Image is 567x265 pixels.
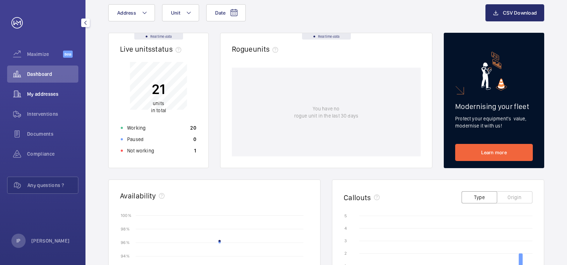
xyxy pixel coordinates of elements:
[190,124,196,131] p: 20
[153,100,164,106] span: units
[27,51,63,58] span: Maximize
[127,136,144,143] p: Paused
[120,191,156,200] h2: Availability
[253,45,281,53] span: units
[206,4,246,21] button: Date
[215,10,225,16] span: Date
[171,10,180,16] span: Unit
[121,213,131,218] text: 100 %
[27,110,78,118] span: Interventions
[152,45,184,53] span: status
[31,237,70,244] p: [PERSON_NAME]
[121,227,130,232] text: 98 %
[27,130,78,137] span: Documents
[117,10,136,16] span: Address
[455,144,533,161] a: Learn more
[27,150,78,157] span: Compliance
[27,90,78,98] span: My addresses
[485,4,544,21] button: CSV Download
[344,193,371,202] h2: Callouts
[127,147,154,154] p: Not working
[63,51,73,58] span: Beta
[193,136,196,143] p: 0
[481,52,507,90] img: marketing-card.svg
[455,115,533,129] p: Protect your equipment's value, modernise it with us!
[151,100,166,114] p: in total
[27,182,78,189] span: Any questions ?
[344,226,347,231] text: 4
[294,105,358,119] p: You have no rogue unit in the last 30 days
[27,71,78,78] span: Dashboard
[455,102,533,111] h2: Modernising your fleet
[120,45,184,53] h2: Live units
[16,237,20,244] p: IP
[121,240,130,245] text: 96 %
[151,80,166,98] p: 21
[503,10,537,16] span: CSV Download
[194,147,196,154] p: 1
[134,33,183,40] div: Real time data
[344,238,347,243] text: 3
[108,4,155,21] button: Address
[344,251,347,256] text: 2
[121,254,130,259] text: 94 %
[127,124,146,131] p: Working
[302,33,351,40] div: Real time data
[162,4,199,21] button: Unit
[344,213,347,218] text: 5
[462,191,497,203] button: Type
[497,191,532,203] button: Origin
[232,45,281,53] h2: Rogue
